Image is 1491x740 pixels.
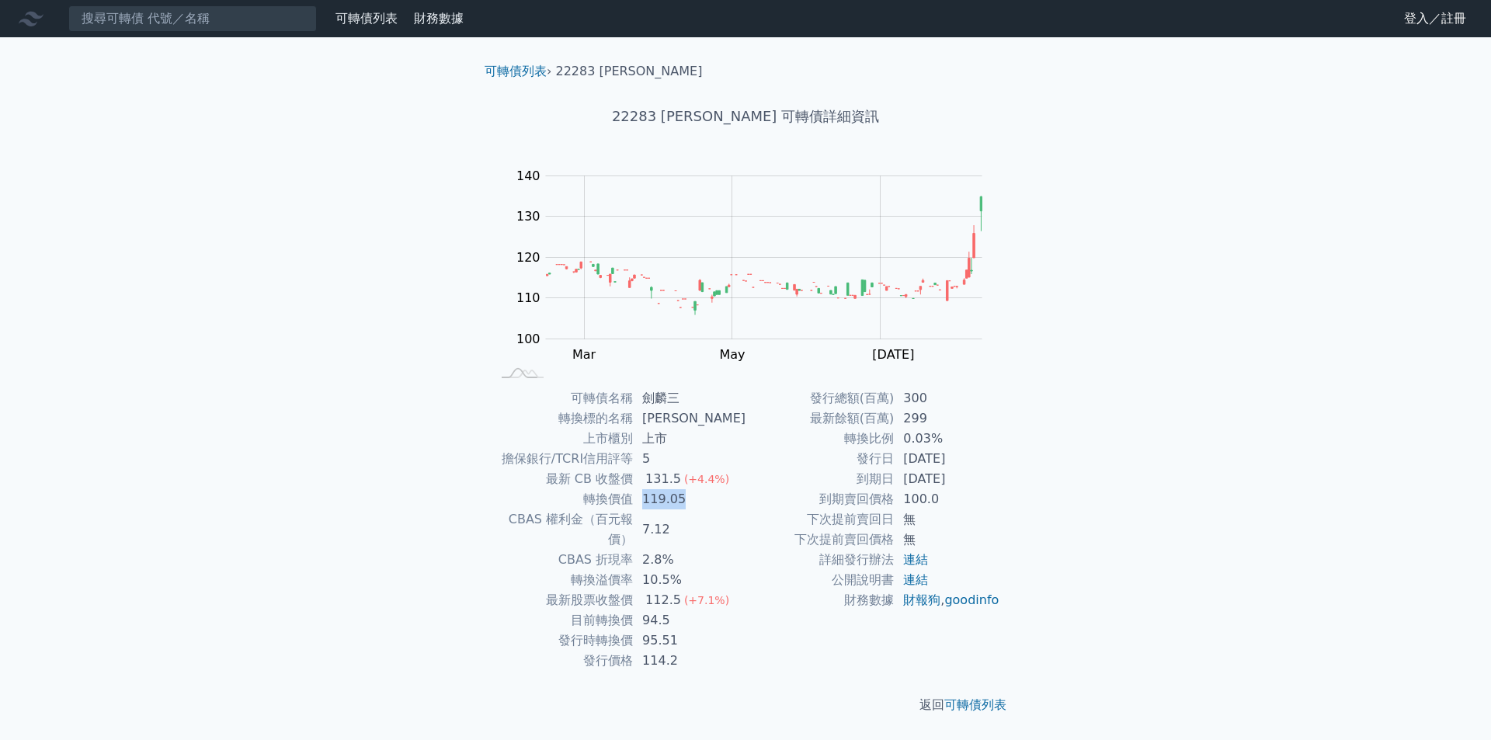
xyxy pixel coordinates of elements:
[903,572,928,587] a: 連結
[745,449,894,469] td: 發行日
[719,347,745,362] tspan: May
[745,530,894,550] td: 下次提前賣回價格
[633,651,745,671] td: 114.2
[491,388,633,408] td: 可轉債名稱
[414,11,464,26] a: 財務數據
[491,408,633,429] td: 轉換標的名稱
[944,697,1006,712] a: 可轉債列表
[491,651,633,671] td: 發行價格
[516,209,540,224] tspan: 130
[894,388,1000,408] td: 300
[633,631,745,651] td: 95.51
[509,168,1006,362] g: Chart
[944,592,999,607] a: goodinfo
[745,429,894,449] td: 轉換比例
[335,11,398,26] a: 可轉債列表
[633,408,745,429] td: [PERSON_NAME]
[472,106,1019,127] h1: 22283 [PERSON_NAME] 可轉債詳細資訊
[491,550,633,570] td: CBAS 折現率
[894,509,1000,530] td: 無
[894,449,1000,469] td: [DATE]
[745,489,894,509] td: 到期賣回價格
[684,594,729,606] span: (+7.1%)
[642,469,684,489] div: 131.5
[894,408,1000,429] td: 299
[894,429,1000,449] td: 0.03%
[633,449,745,469] td: 5
[491,449,633,469] td: 擔保銀行/TCRI信用評等
[516,332,540,346] tspan: 100
[894,590,1000,610] td: ,
[903,552,928,567] a: 連結
[633,429,745,449] td: 上市
[491,489,633,509] td: 轉換價值
[745,408,894,429] td: 最新餘額(百萬)
[894,530,1000,550] td: 無
[633,550,745,570] td: 2.8%
[633,509,745,550] td: 7.12
[633,570,745,590] td: 10.5%
[745,469,894,489] td: 到期日
[745,388,894,408] td: 發行總額(百萬)
[491,610,633,631] td: 目前轉換價
[491,429,633,449] td: 上市櫃別
[633,610,745,631] td: 94.5
[745,570,894,590] td: 公開說明書
[491,631,633,651] td: 發行時轉換價
[485,64,547,78] a: 可轉債列表
[491,509,633,550] td: CBAS 權利金（百元報價）
[894,469,1000,489] td: [DATE]
[745,590,894,610] td: 財務數據
[516,168,540,183] tspan: 140
[491,469,633,489] td: 最新 CB 收盤價
[516,290,540,305] tspan: 110
[633,388,745,408] td: 劍麟三
[68,5,317,32] input: 搜尋可轉債 代號／名稱
[1392,6,1479,31] a: 登入／註冊
[642,590,684,610] div: 112.5
[516,250,540,265] tspan: 120
[633,489,745,509] td: 119.05
[745,550,894,570] td: 詳細發行辦法
[556,62,703,81] li: 22283 [PERSON_NAME]
[485,62,551,81] li: ›
[491,570,633,590] td: 轉換溢價率
[684,473,729,485] span: (+4.4%)
[894,489,1000,509] td: 100.0
[903,592,940,607] a: 財報狗
[572,347,596,362] tspan: Mar
[472,696,1019,714] p: 返回
[491,590,633,610] td: 最新股票收盤價
[872,347,914,362] tspan: [DATE]
[745,509,894,530] td: 下次提前賣回日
